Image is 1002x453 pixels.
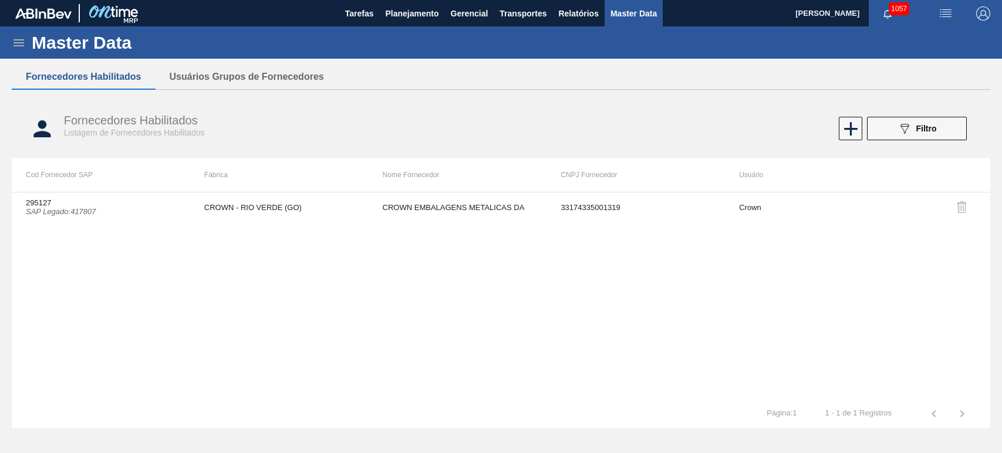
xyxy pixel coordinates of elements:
button: delete-icon [948,193,976,221]
span: Tarefas [345,6,374,21]
td: CROWN - RIO VERDE (GO) [190,192,369,222]
button: Usuários Grupos de Fornecedores [156,65,338,89]
th: Cod Fornecedor SAP [12,158,190,192]
span: Listagem de Fornecedores Habilitados [64,128,205,137]
h1: Master Data [32,36,240,49]
th: CNPJ Fornecedor [546,158,725,192]
th: Usuário [725,158,903,192]
i: SAP Legado : 417807 [26,207,96,216]
span: Planejamento [385,6,438,21]
span: Relatórios [558,6,598,21]
th: Nome Fornecedor [369,158,547,192]
div: Filtrar Fornecedor [861,117,973,140]
button: Fornecedores Habilitados [12,65,156,89]
td: CROWN EMBALAGENS METALICAS DA [369,192,547,222]
span: Fornecedores Habilitados [64,114,198,127]
span: 1057 [889,2,909,15]
span: Gerencial [451,6,488,21]
span: Filtro [916,124,937,133]
img: Logout [976,6,990,21]
span: Master Data [610,6,657,21]
td: 1 - 1 de 1 Registros [811,399,906,418]
button: Filtro [867,117,967,140]
td: Crown [725,192,903,222]
td: 295127 [12,192,190,222]
div: Novo Fornecedor [838,117,861,140]
th: Fábrica [190,158,369,192]
img: userActions [939,6,953,21]
img: TNhmsLtSVTkK8tSr43FrP2fwEKptu5GPRR3wAAAABJRU5ErkJggg== [15,8,72,19]
span: Transportes [500,6,546,21]
div: Desabilitar Fornecedor [917,193,976,221]
td: 33174335001319 [546,192,725,222]
img: delete-icon [955,200,969,214]
button: Notificações [869,5,906,22]
td: Página : 1 [753,399,811,418]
